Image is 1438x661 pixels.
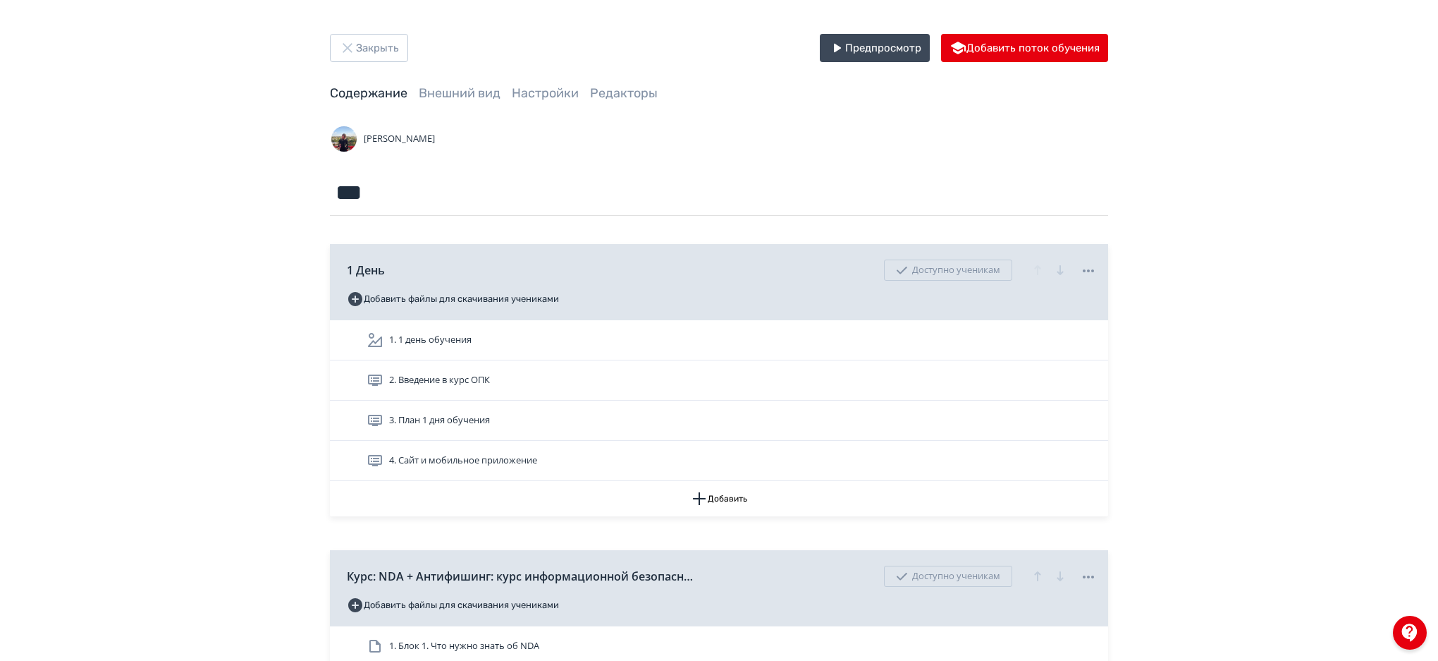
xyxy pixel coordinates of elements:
[330,360,1108,401] div: 2. Введение в курс ОПК
[389,413,490,427] span: 3. План 1 дня обучения
[347,288,559,310] button: Добавить файлы для скачивания учениками
[419,85,500,101] a: Внешний вид
[389,454,537,468] span: 4. Сайт и мобильное приложение
[330,85,407,101] a: Содержание
[347,262,385,279] span: 1 День
[330,34,408,62] button: Закрыть
[884,260,1012,281] div: Доступно ученикам
[330,481,1108,516] button: Добавить
[884,566,1012,587] div: Доступно ученикам
[330,401,1108,441] div: 3. План 1 дня обучения
[330,320,1108,360] div: 1. 1 день обучения
[389,373,490,387] span: 2. Введение в курс ОПК
[941,34,1108,62] button: Добавить поток обучения
[389,333,472,347] span: 1. 1 день обучения
[347,594,559,617] button: Добавить файлы для скачивания учениками
[512,85,579,101] a: Настройки
[364,132,435,146] span: [PERSON_NAME]
[330,441,1108,481] div: 4. Сайт и мобильное приложение
[820,34,930,62] button: Предпросмотр
[590,85,658,101] a: Редакторы
[389,639,539,653] span: 1. Блок 1. Что нужно знать об NDA
[347,568,699,585] span: Курс: NDA + Антифишинг: курс информационной безопасности
[330,125,358,153] img: Avatar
